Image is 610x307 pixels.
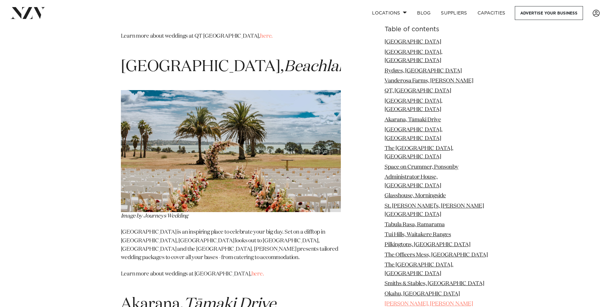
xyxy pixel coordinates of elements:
a: Rydges, [GEOGRAPHIC_DATA] [385,68,462,73]
em: Beachlands [284,59,364,75]
a: Pilkingtons, [GEOGRAPHIC_DATA] [385,242,470,247]
a: [GEOGRAPHIC_DATA] [385,39,441,45]
a: BLOG [412,6,436,20]
a: Capacities [472,6,511,20]
a: Space on Crummer, Ponsonby [385,164,459,170]
a: here. [260,33,273,39]
a: Akarana, Tāmaki Drive [385,117,441,123]
em: Image by Journeys Wedding [121,148,341,219]
a: The [GEOGRAPHIC_DATA], [GEOGRAPHIC_DATA] [385,146,453,160]
a: Glasshouse, Morningside [385,193,446,199]
a: Smiths & Stables, [GEOGRAPHIC_DATA] [385,281,484,286]
img: nzv-logo.png [10,7,45,19]
a: Tui Hills, Waitakere Ranges [385,232,451,237]
span: [GEOGRAPHIC_DATA], [121,59,364,75]
a: Locations [367,6,412,20]
a: [GEOGRAPHIC_DATA], [GEOGRAPHIC_DATA] [385,127,442,141]
a: SUPPLIERS [436,6,472,20]
a: Vanderosa Farms, [PERSON_NAME] [385,78,473,84]
span: Learn more about weddings at QT [GEOGRAPHIC_DATA], [121,33,273,39]
p: [GEOGRAPHIC_DATA] is an inspiring place to celebrate your big day. Set on a clifftop in [GEOGRAPH... [121,228,341,262]
a: The [GEOGRAPHIC_DATA], [GEOGRAPHIC_DATA] [385,262,453,276]
a: [GEOGRAPHIC_DATA], [GEOGRAPHIC_DATA] [385,49,442,63]
a: here. [251,271,264,277]
p: Learn more about weddings at [GEOGRAPHIC_DATA], [121,270,341,287]
a: [GEOGRAPHIC_DATA], [GEOGRAPHIC_DATA] [385,98,442,112]
a: Advertise your business [515,6,583,20]
a: St. [PERSON_NAME]’s, [PERSON_NAME][GEOGRAPHIC_DATA] [385,203,484,217]
a: The Officers Mess, [GEOGRAPHIC_DATA] [385,252,488,258]
a: Okahu, [GEOGRAPHIC_DATA] [385,291,460,296]
a: Administrator House, [GEOGRAPHIC_DATA] [385,174,441,188]
a: Tabula Rasa, Ramarama [385,222,445,227]
a: QT, [GEOGRAPHIC_DATA] [385,88,451,94]
h6: Table of contents [385,26,489,33]
a: [PERSON_NAME], [PERSON_NAME] [385,301,473,307]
